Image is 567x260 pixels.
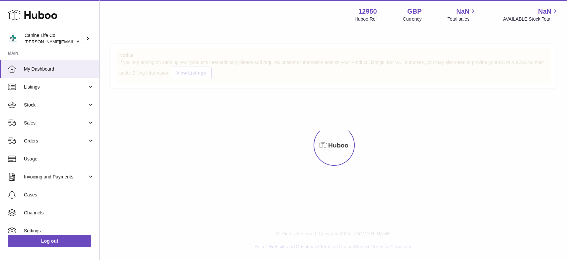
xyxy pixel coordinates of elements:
span: Settings [24,228,94,234]
span: Listings [24,84,87,90]
span: Orders [24,138,87,144]
div: Huboo Ref [355,16,377,22]
a: NaN Total sales [447,7,477,22]
span: NaN [456,7,469,16]
div: Canine Life Co. [25,32,84,45]
span: Invoicing and Payments [24,174,87,180]
span: My Dashboard [24,66,94,72]
span: Stock [24,102,87,108]
strong: GBP [407,7,422,16]
img: kevin@clsgltd.co.uk [8,34,18,44]
span: Total sales [447,16,477,22]
span: Channels [24,210,94,216]
a: NaN AVAILABLE Stock Total [503,7,559,22]
strong: 12950 [358,7,377,16]
span: NaN [538,7,551,16]
span: [PERSON_NAME][EMAIL_ADDRESS][DOMAIN_NAME] [25,39,133,44]
a: Log out [8,235,91,247]
span: Sales [24,120,87,126]
div: Currency [403,16,422,22]
span: Usage [24,156,94,162]
span: AVAILABLE Stock Total [503,16,559,22]
span: Cases [24,192,94,198]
